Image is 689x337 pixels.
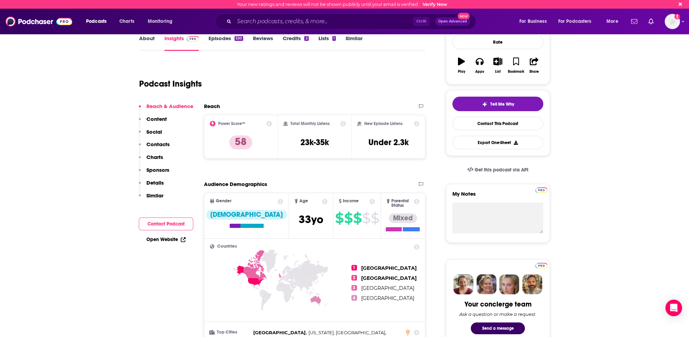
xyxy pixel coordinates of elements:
[290,121,330,126] h2: Total Monthly Listens
[458,13,470,19] span: New
[351,275,357,281] span: 2
[344,213,352,224] span: $
[351,295,357,301] span: 4
[490,101,514,107] span: Tell Me Why
[525,53,543,78] button: Share
[465,300,531,309] div: Your concierge team
[458,70,465,74] div: Play
[471,322,525,334] button: Send a message
[499,274,519,294] img: Jules Profile
[438,20,467,23] span: Open Advanced
[139,167,169,179] button: Sponsors
[508,70,524,74] div: Bookmark
[222,14,483,29] div: Search podcasts, credits, & more...
[361,265,417,271] span: [GEOGRAPHIC_DATA]
[6,15,72,28] img: Podchaser - Follow, Share and Rate Podcasts
[535,262,547,268] a: Pro website
[351,285,357,291] span: 3
[452,190,543,203] label: My Notes
[139,128,162,141] button: Social
[139,154,163,167] button: Charts
[452,136,543,149] button: Export One-Sheet
[148,17,172,26] span: Monitoring
[218,121,245,126] h2: Power Score™
[529,70,539,74] div: Share
[318,35,336,51] a: Lists1
[308,329,386,337] span: ,
[146,141,170,148] p: Contacts
[343,199,359,203] span: Income
[86,17,107,26] span: Podcasts
[361,275,417,281] span: [GEOGRAPHIC_DATA]
[452,53,470,78] button: Play
[453,274,474,294] img: Sydney Profile
[558,17,592,26] span: For Podcasters
[204,181,267,187] h2: Audience Demographics
[164,35,199,51] a: InsightsPodchaser Pro
[362,213,370,224] span: $
[332,36,336,41] div: 1
[646,16,656,27] a: Show notifications dropdown
[335,213,343,224] span: $
[514,16,555,27] button: open menu
[602,16,627,27] button: open menu
[413,17,429,26] span: Ctrl K
[452,117,543,130] a: Contact This Podcast
[628,16,640,27] a: Show notifications dropdown
[435,17,470,26] button: Open AdvancedNew
[371,213,379,224] span: $
[368,137,409,148] h3: Under 2.3k
[143,16,181,27] button: open menu
[139,179,164,192] button: Details
[535,186,547,193] a: Pro website
[519,17,547,26] span: For Business
[353,213,361,224] span: $
[308,330,385,335] span: [US_STATE], [GEOGRAPHIC_DATA]
[146,167,169,173] p: Sponsors
[300,137,329,148] h3: 23k-35k
[665,300,682,316] div: Open Intercom Messenger
[665,14,680,29] span: Logged in as BretAita
[423,2,447,7] a: Verify Now
[209,35,243,51] a: Episodes530
[139,103,193,116] button: Reach & Audience
[475,167,528,173] span: Get this podcast via API
[217,244,237,249] span: Countries
[674,14,680,19] svg: Email not verified
[452,97,543,111] button: tell me why sparkleTell Me Why
[187,36,199,42] img: Podchaser Pro
[391,199,413,208] span: Parental Status
[115,16,138,27] a: Charts
[346,35,363,51] a: Similar
[146,128,162,135] p: Social
[216,199,231,203] span: Gender
[146,154,163,160] p: Charts
[206,210,287,220] div: [DEMOGRAPHIC_DATA]
[234,16,413,27] input: Search podcasts, credits, & more...
[139,192,163,205] button: Similar
[283,35,308,51] a: Credits2
[522,274,542,294] img: Jon Profile
[665,14,680,29] img: User Profile
[361,295,414,301] span: [GEOGRAPHIC_DATA]
[235,36,243,41] div: 530
[364,121,402,126] h2: New Episode Listens
[146,179,164,186] p: Details
[146,192,163,199] p: Similar
[146,116,167,122] p: Content
[229,135,252,149] p: 58
[495,70,501,74] div: List
[462,161,534,178] a: Get this podcast via API
[210,330,250,335] h3: Top Cities
[482,101,487,107] img: tell me why sparkle
[665,14,680,29] button: Show profile menu
[253,329,307,337] span: ,
[606,17,618,26] span: More
[119,17,134,26] span: Charts
[389,213,417,223] div: Mixed
[81,16,116,27] button: open menu
[489,53,507,78] button: List
[146,103,193,109] p: Reach & Audience
[139,79,202,89] h1: Podcast Insights
[361,285,414,291] span: [GEOGRAPHIC_DATA]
